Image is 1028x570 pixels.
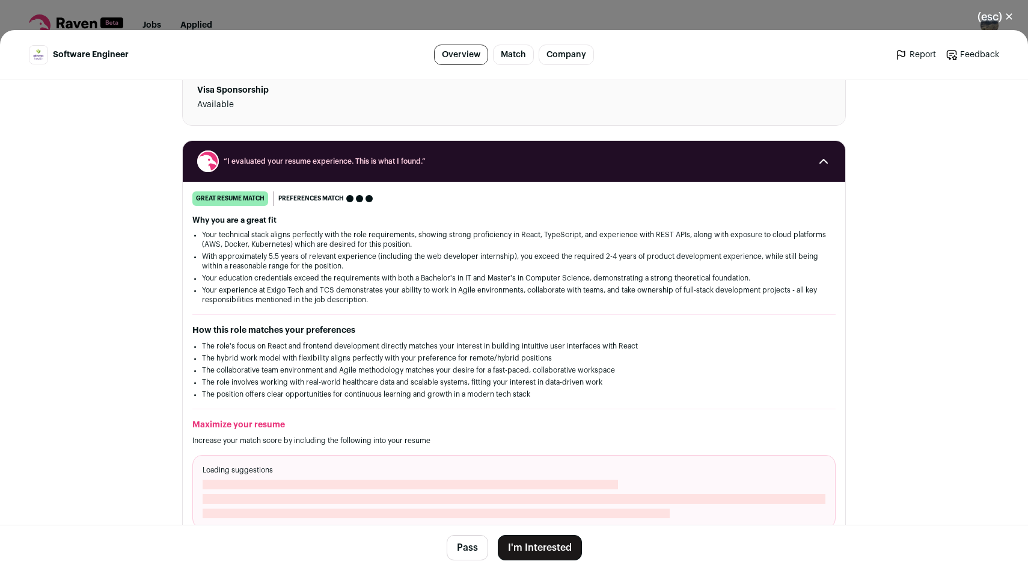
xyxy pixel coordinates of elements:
[202,353,826,363] li: The hybrid work model with flexibility aligns perfectly with your preference for remote/hybrid po...
[202,230,826,249] li: Your technical stack aligns perfectly with the role requirements, showing strong proficiency in R...
[895,49,936,61] a: Report
[963,4,1028,30] button: Close modal
[202,341,826,351] li: The role's focus on React and frontend development directly matches your interest in building int...
[192,436,836,445] p: Increase your match score by including the following into your resume
[447,535,488,560] button: Pass
[946,49,999,61] a: Feedback
[53,49,129,61] span: Software Engineer
[192,191,268,206] div: great resume match
[434,45,488,65] a: Overview
[539,45,594,65] a: Company
[202,389,826,399] li: The position offers clear opportunities for continuous learning and growth in a modern tech stack
[202,377,826,387] li: The role involves working with real-world healthcare data and scalable systems, fitting your inte...
[202,365,826,375] li: The collaborative team environment and Agile methodology matches your desire for a fast-paced, co...
[278,193,344,205] span: Preferences match
[498,535,582,560] button: I'm Interested
[202,285,826,305] li: Your experience at Exigo Tech and TCS demonstrates your ability to work in Agile environments, co...
[197,99,408,111] dd: Available
[192,215,836,225] h2: Why you are a great fit
[192,419,836,431] h2: Maximize your resume
[197,84,408,96] dt: Visa Sponsorship
[493,45,534,65] a: Match
[202,273,826,283] li: Your education credentials exceed the requirements with both a Bachelor's in IT and Master's in C...
[192,324,836,336] h2: How this role matches your preferences
[224,156,804,166] span: “I evaluated your resume experience. This is what I found.”
[192,455,836,528] div: Loading suggestions
[202,252,826,271] li: With approximately 5.5 years of relevant experience (including the web developer internship), you...
[29,46,47,64] img: 8bd4c28de447b4b0b0c9fb3afad44bc6e692968c461c2beb758de88650a68401.jpg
